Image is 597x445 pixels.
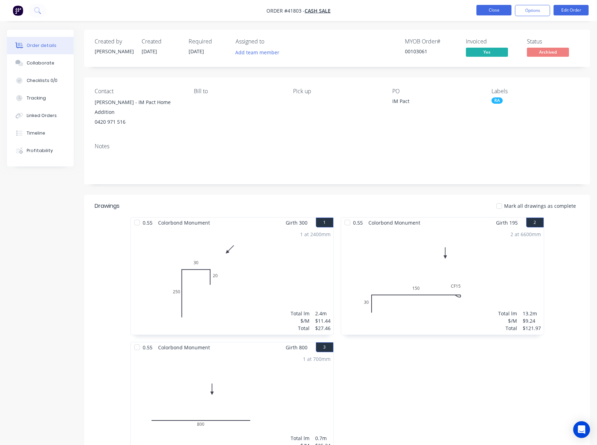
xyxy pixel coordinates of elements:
div: Pick up [293,88,381,95]
div: Invoiced [466,38,518,45]
div: 2.4m [315,310,331,317]
div: Order details [27,42,56,49]
div: Assigned to [236,38,306,45]
div: Checklists 0/0 [27,77,57,84]
button: Collaborate [7,54,74,72]
button: 2 [526,218,544,227]
span: Colorbond Monument [155,218,213,228]
span: Archived [527,48,569,56]
span: 0.55 [140,342,155,352]
div: 0420 971 516 [95,117,183,127]
div: Drawings [95,202,120,210]
button: Tracking [7,89,74,107]
span: [DATE] [189,48,204,55]
div: Profitability [27,148,53,154]
div: Total [291,324,310,332]
div: Required [189,38,227,45]
button: Linked Orders [7,107,74,124]
div: Created by [95,38,133,45]
div: Collaborate [27,60,54,66]
div: Status [527,38,579,45]
div: Labels [491,88,579,95]
span: 0.55 [350,218,366,228]
span: Yes [466,48,508,56]
span: Order #41803 - [266,7,305,14]
button: Order details [7,37,74,54]
div: Total lm [291,434,310,442]
div: Timeline [27,130,45,136]
div: $9.24 [523,317,541,324]
div: IM Pact [392,97,480,107]
div: 0.7m [315,434,331,442]
button: Close [476,5,511,15]
div: 030CF151502 at 6600mmTotal lm$/MTotal13.2m$9.24$121.97 [341,228,544,335]
a: CASH SALE [305,7,331,14]
div: Total lm [498,310,517,317]
div: 1 at 2400mm [300,231,331,238]
div: Created [142,38,180,45]
span: Mark all drawings as complete [504,202,576,210]
span: Girth 195 [496,218,518,228]
button: Checklists 0/0 [7,72,74,89]
span: 0.55 [140,218,155,228]
div: 2 at 6600mm [510,231,541,238]
button: 1 [316,218,333,227]
span: [DATE] [142,48,157,55]
span: Colorbond Monument [366,218,423,228]
div: [PERSON_NAME] - IM Pact Home Addition [95,97,183,117]
div: Total [498,324,517,332]
div: $121.97 [523,324,541,332]
div: MYOB Order # [405,38,457,45]
button: Options [515,5,550,16]
div: [PERSON_NAME] - IM Pact Home Addition0420 971 516 [95,97,183,127]
span: Girth 300 [286,218,307,228]
div: $/M [498,317,517,324]
div: Contact [95,88,183,95]
div: Open Intercom Messenger [573,421,590,438]
div: Linked Orders [27,112,57,119]
button: 3 [316,342,333,352]
button: Profitability [7,142,74,159]
div: Total lm [291,310,310,317]
span: Colorbond Monument [155,342,213,352]
button: Add team member [236,48,283,57]
div: 025030201 at 2400mmTotal lm$/MTotal2.4m$11.44$27.46 [131,228,333,335]
div: Notes [95,143,579,150]
button: Edit Order [554,5,589,15]
div: $11.44 [315,317,331,324]
div: $/M [291,317,310,324]
div: PO [392,88,480,95]
div: 13.2m [523,310,541,317]
div: RA [491,97,503,104]
div: 1 at 700mm [303,355,331,363]
div: 00103061 [405,48,457,55]
div: [PERSON_NAME] [95,48,133,55]
button: Add team member [232,48,283,57]
div: Bill to [194,88,282,95]
img: Factory [13,5,23,16]
div: $27.46 [315,324,331,332]
span: Girth 800 [286,342,307,352]
div: Tracking [27,95,46,101]
button: Timeline [7,124,74,142]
